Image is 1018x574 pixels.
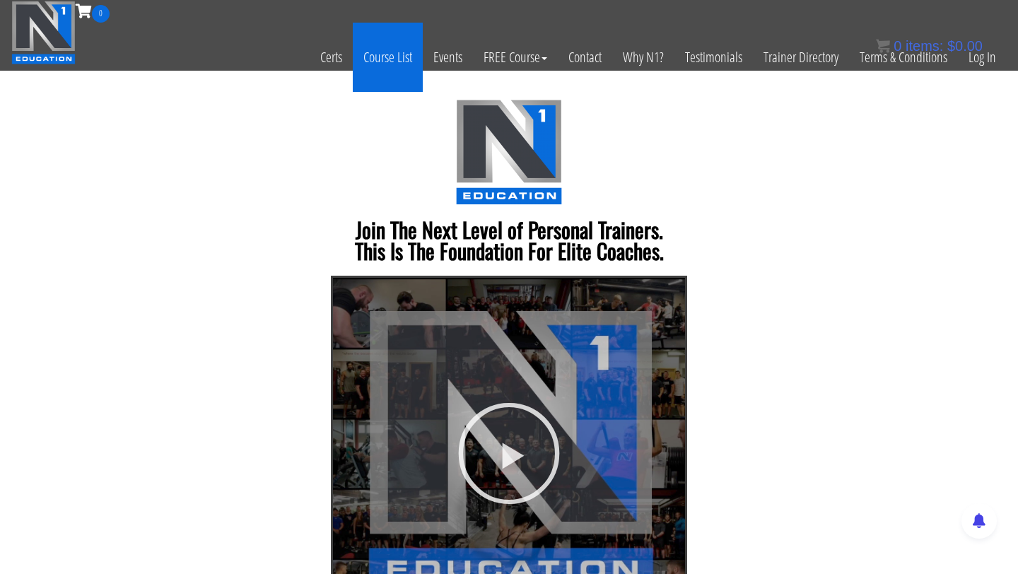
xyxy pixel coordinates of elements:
[906,38,943,54] span: items:
[894,38,901,54] span: 0
[310,23,353,92] a: Certs
[612,23,674,92] a: Why N1?
[423,23,473,92] a: Events
[876,38,983,54] a: 0 items: $0.00
[92,5,110,23] span: 0
[674,23,753,92] a: Testimonials
[558,23,612,92] a: Contact
[947,38,983,54] bdi: 0.00
[113,219,905,262] h2: Join The Next Level of Personal Trainers. This Is The Foundation For Elite Coaches.
[753,23,849,92] a: Trainer Directory
[11,1,76,64] img: n1-education
[849,23,958,92] a: Terms & Conditions
[876,39,890,53] img: icon11.png
[76,1,110,20] a: 0
[353,23,423,92] a: Course List
[456,401,562,507] div: Play Video
[473,23,558,92] a: FREE Course
[958,23,1007,92] a: Log In
[947,38,955,54] span: $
